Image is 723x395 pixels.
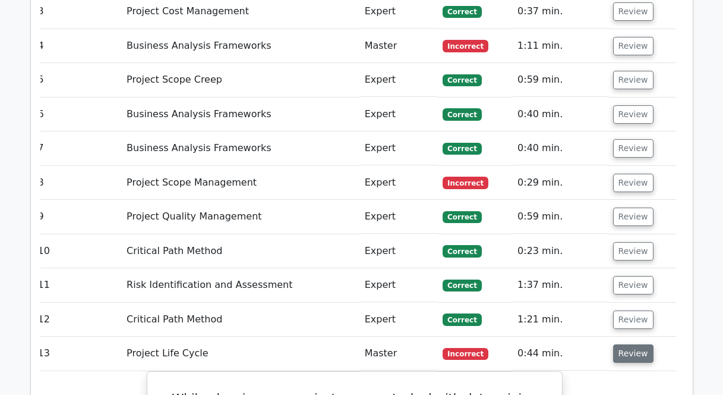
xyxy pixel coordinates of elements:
[360,63,438,97] td: Expert
[33,29,122,63] td: 4
[122,63,360,97] td: Project Scope Creep
[513,166,608,200] td: 0:29 min.
[33,98,122,131] td: 6
[360,131,438,165] td: Expert
[443,74,481,86] span: Correct
[33,234,122,268] td: 10
[443,6,481,18] span: Correct
[360,166,438,200] td: Expert
[613,276,653,294] button: Review
[513,234,608,268] td: 0:23 min.
[33,268,122,302] td: 11
[443,348,488,360] span: Incorrect
[613,139,653,158] button: Review
[613,174,653,192] button: Review
[513,337,608,371] td: 0:44 min.
[360,98,438,131] td: Expert
[33,200,122,234] td: 9
[122,200,360,234] td: Project Quality Management
[360,268,438,302] td: Expert
[443,108,481,120] span: Correct
[360,234,438,268] td: Expert
[443,211,481,223] span: Correct
[360,200,438,234] td: Expert
[513,268,608,302] td: 1:37 min.
[122,303,360,337] td: Critical Path Method
[443,245,481,257] span: Correct
[33,166,122,200] td: 8
[613,37,653,55] button: Review
[443,177,488,189] span: Incorrect
[360,29,438,63] td: Master
[122,166,360,200] td: Project Scope Management
[513,303,608,337] td: 1:21 min.
[33,303,122,337] td: 12
[33,131,122,165] td: 7
[613,344,653,363] button: Review
[122,131,360,165] td: Business Analysis Frameworks
[513,131,608,165] td: 0:40 min.
[443,40,488,52] span: Incorrect
[613,242,653,261] button: Review
[122,234,360,268] td: Critical Path Method
[613,105,653,124] button: Review
[513,63,608,97] td: 0:59 min.
[360,303,438,337] td: Expert
[122,337,360,371] td: Project Life Cycle
[122,268,360,302] td: Risk Identification and Assessment
[613,71,653,89] button: Review
[443,280,481,291] span: Correct
[443,143,481,155] span: Correct
[513,200,608,234] td: 0:59 min.
[613,208,653,226] button: Review
[33,337,122,371] td: 13
[360,337,438,371] td: Master
[33,63,122,97] td: 5
[443,314,481,325] span: Correct
[122,98,360,131] td: Business Analysis Frameworks
[613,2,653,21] button: Review
[513,98,608,131] td: 0:40 min.
[122,29,360,63] td: Business Analysis Frameworks
[613,311,653,329] button: Review
[513,29,608,63] td: 1:11 min.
